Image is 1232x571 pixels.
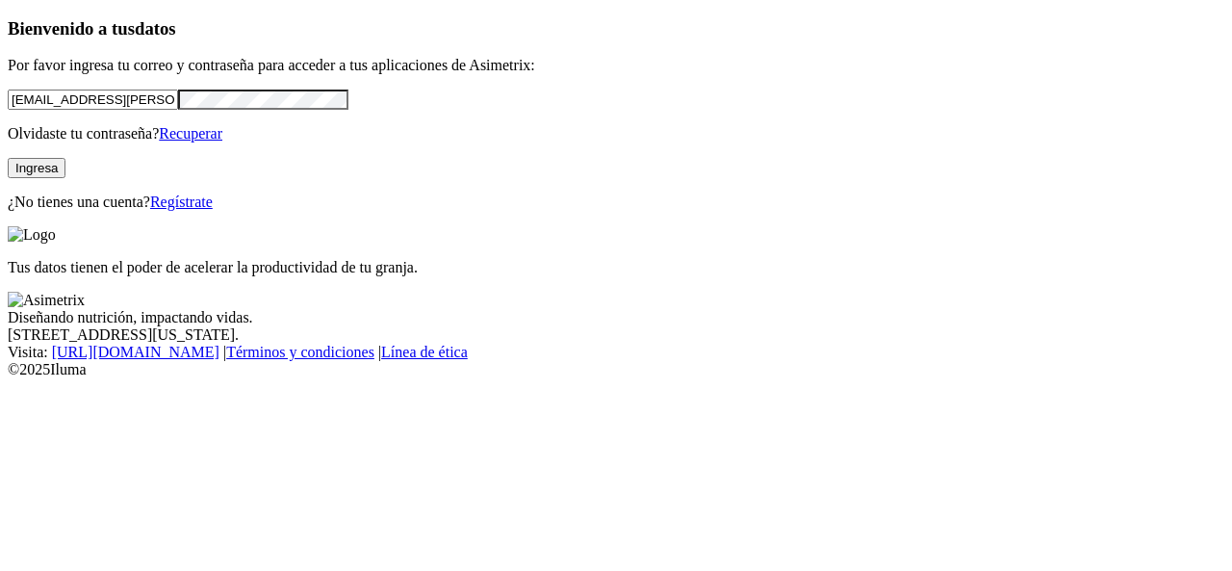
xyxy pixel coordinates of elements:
input: Tu correo [8,90,178,110]
p: Olvidaste tu contraseña? [8,125,1224,143]
p: Por favor ingresa tu correo y contraseña para acceder a tus aplicaciones de Asimetrix: [8,57,1224,74]
p: ¿No tienes una cuenta? [8,194,1224,211]
img: Asimetrix [8,292,85,309]
a: [URL][DOMAIN_NAME] [52,344,219,360]
img: Logo [8,226,56,244]
div: © 2025 Iluma [8,361,1224,378]
a: Regístrate [150,194,213,210]
p: Tus datos tienen el poder de acelerar la productividad de tu granja. [8,259,1224,276]
span: datos [135,18,176,39]
a: Recuperar [159,125,222,142]
a: Línea de ética [381,344,468,360]
a: Términos y condiciones [226,344,374,360]
div: Diseñando nutrición, impactando vidas. [8,309,1224,326]
h3: Bienvenido a tus [8,18,1224,39]
div: [STREET_ADDRESS][US_STATE]. [8,326,1224,344]
button: Ingresa [8,158,65,178]
div: Visita : | | [8,344,1224,361]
